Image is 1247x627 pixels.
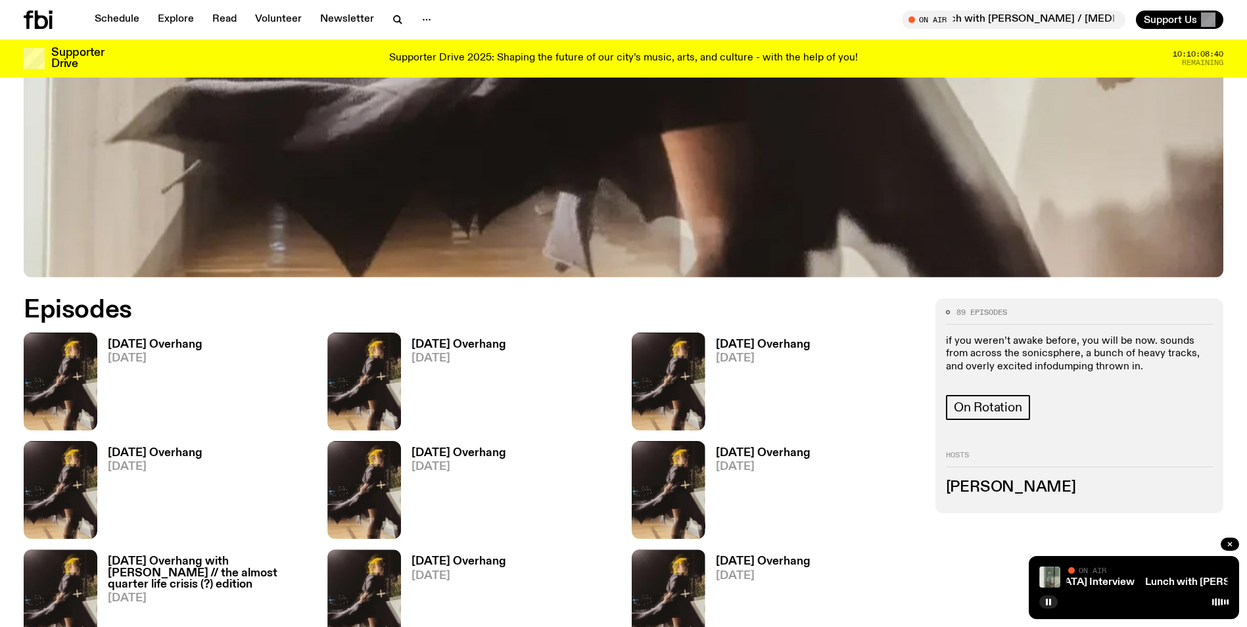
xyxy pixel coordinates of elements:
span: [DATE] [716,570,811,582]
h3: [DATE] Overhang [412,448,506,459]
h2: Hosts [946,452,1213,467]
a: [DATE] Overhang[DATE] [97,339,202,430]
a: Newsletter [312,11,382,29]
a: On Rotation [946,395,1030,420]
h3: [PERSON_NAME] [946,480,1213,495]
a: [DATE] Overhang[DATE] [97,448,202,539]
h3: [DATE] Overhang [108,339,202,350]
a: Schedule [87,11,147,29]
p: if you weren’t awake before, you will be now. sounds from across the sonicsphere, a bunch of heav... [946,335,1213,373]
button: Support Us [1136,11,1223,29]
span: 89 episodes [956,309,1007,316]
span: Support Us [1144,14,1197,26]
h2: Episodes [24,298,818,322]
span: On Air [1079,566,1106,574]
a: Read [204,11,245,29]
span: [DATE] [412,461,506,473]
h3: [DATE] Overhang [716,556,811,567]
a: [DATE] Overhang[DATE] [401,339,506,430]
span: [DATE] [412,570,506,582]
h3: Supporter Drive [51,47,104,70]
span: [DATE] [108,353,202,364]
a: [DATE] Overhang[DATE] [705,339,811,430]
h3: [DATE] Overhang with [PERSON_NAME] // the almost quarter life crisis (?) edition [108,556,312,590]
h3: [DATE] Overhang [412,556,506,567]
a: [DATE] Overhang[DATE] [705,448,811,539]
button: On AirLunch with [PERSON_NAME] / [MEDICAL_DATA] Interview [902,11,1125,29]
h3: [DATE] Overhang [412,339,506,350]
a: Volunteer [247,11,310,29]
p: Supporter Drive 2025: Shaping the future of our city’s music, arts, and culture - with the help o... [389,53,858,64]
a: Explore [150,11,202,29]
a: [DATE] Overhang[DATE] [401,448,506,539]
span: [DATE] [716,353,811,364]
span: Remaining [1182,59,1223,66]
span: On Rotation [954,400,1022,415]
h3: [DATE] Overhang [108,448,202,459]
span: [DATE] [412,353,506,364]
h3: [DATE] Overhang [716,448,811,459]
span: [DATE] [108,461,202,473]
span: [DATE] [108,593,312,604]
a: Lunch with [PERSON_NAME] / [MEDICAL_DATA] Interview [847,577,1135,588]
h3: [DATE] Overhang [716,339,811,350]
span: [DATE] [716,461,811,473]
span: 10:10:08:40 [1173,51,1223,58]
